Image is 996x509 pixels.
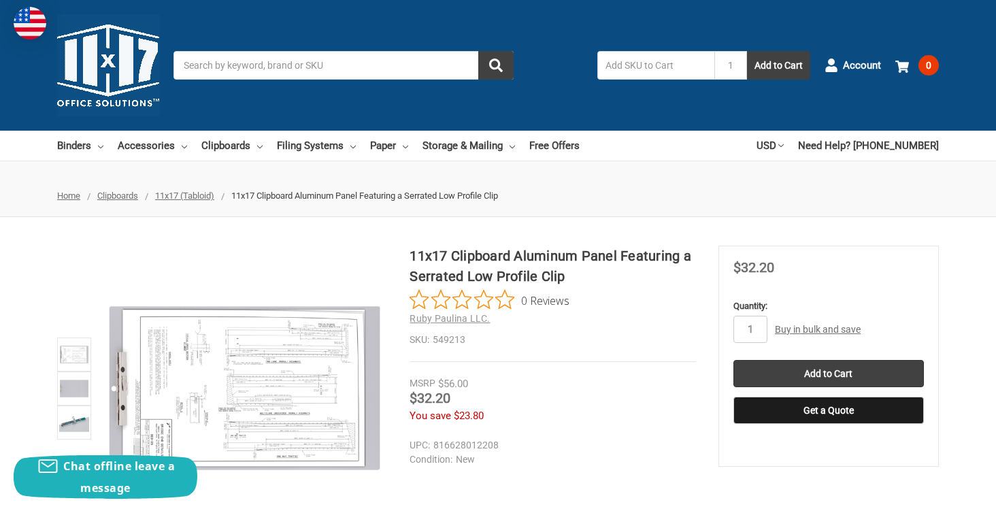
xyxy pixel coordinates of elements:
a: Ruby Paulina LLC. [410,313,490,324]
img: 11x17 Clipboard (542110) [59,408,89,438]
span: $23.80 [454,410,484,422]
a: Paper [370,131,408,161]
a: Accessories [118,131,187,161]
a: 0 [895,48,939,83]
label: Quantity: [733,299,924,313]
dt: SKU: [410,333,429,347]
span: Account [843,58,881,73]
a: 11x17 (Tabloid) [155,191,214,201]
span: 0 [918,55,939,76]
span: Chat offline leave a message [63,459,175,495]
a: Need Help? [PHONE_NUMBER] [798,131,939,161]
div: MSRP [410,376,435,391]
img: 11x17 Clipboard Aluminum Panel Featuring a Serrated Low Profile Clip [59,340,89,370]
span: 11x17 Clipboard Aluminum Panel Featuring a Serrated Low Profile Clip [231,191,498,201]
span: $32.20 [410,390,450,406]
dd: 549213 [410,333,696,347]
img: duty and tax information for United States [14,7,46,39]
a: Filing Systems [277,131,356,161]
dd: New [410,453,690,467]
span: You save [410,410,451,422]
dt: Condition: [410,453,452,467]
a: Storage & Mailing [422,131,515,161]
img: 11x17.com [57,14,159,116]
a: Home [57,191,80,201]
a: Clipboards [201,131,263,161]
a: Account [825,48,881,83]
input: Add to Cart [733,360,924,387]
button: Get a Quote [733,397,924,424]
input: Add SKU to Cart [597,51,714,80]
a: Clipboards [97,191,138,201]
dt: UPC: [410,438,430,453]
span: $32.20 [733,259,774,276]
span: 0 Reviews [521,290,569,310]
span: $56.00 [438,378,468,390]
a: USD [757,131,784,161]
a: Free Offers [529,131,580,161]
h1: 11x17 Clipboard Aluminum Panel Featuring a Serrated Low Profile Clip [410,246,696,286]
button: Chat offline leave a message [14,455,197,499]
input: Search by keyword, brand or SKU [173,51,514,80]
button: Add to Cart [747,51,810,80]
img: 11x17 Clipboard Aluminum Panel Featuring a Serrated Low Profile Clip [59,374,89,404]
button: Rated 0 out of 5 stars from 0 reviews. Jump to reviews. [410,290,569,310]
a: Binders [57,131,103,161]
a: Buy in bulk and save [775,324,861,335]
dd: 816628012208 [410,438,690,453]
